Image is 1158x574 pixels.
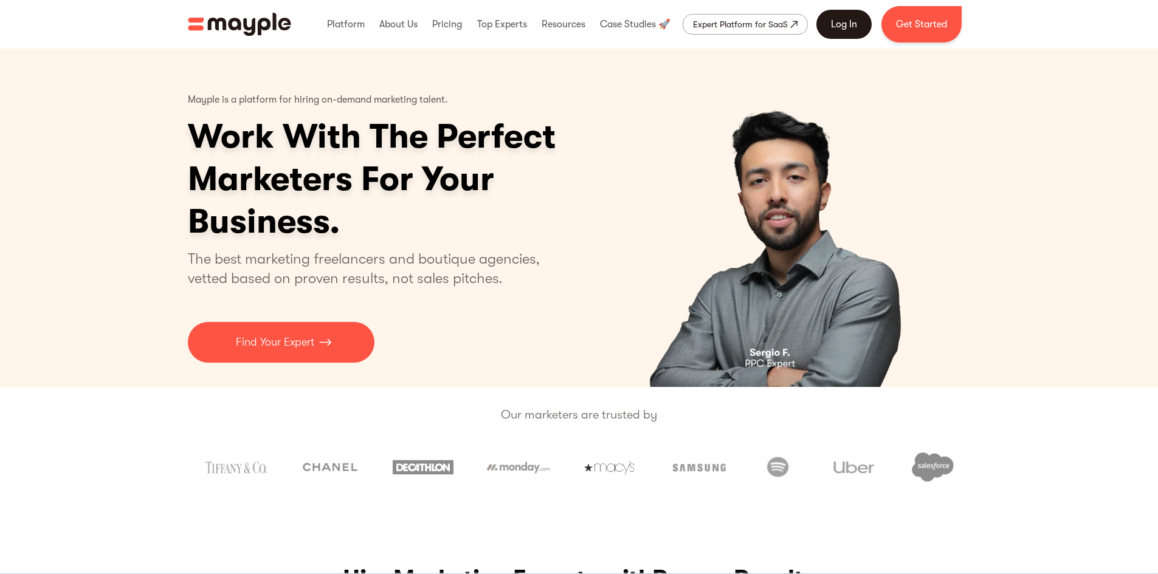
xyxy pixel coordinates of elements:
p: The best marketing freelancers and boutique agencies, vetted based on proven results, not sales p... [188,249,554,288]
a: Get Started [881,6,962,43]
div: 1 of 4 [591,49,971,387]
div: Expert Platform for SaaS [693,17,788,32]
div: Platform [324,5,368,44]
h1: Work With The Perfect Marketers For Your Business. [188,115,650,243]
img: Mayple logo [188,13,291,36]
a: Find Your Expert [188,322,374,363]
div: About Us [376,5,421,44]
div: Top Experts [474,5,530,44]
a: Log In [816,10,872,39]
p: Find Your Expert [236,334,314,350]
div: carousel [591,49,971,387]
a: Expert Platform for SaaS [683,14,808,35]
div: Pricing [429,5,465,44]
div: Resources [539,5,588,44]
a: home [188,13,291,36]
p: Mayple is a platform for hiring on-demand marketing talent. [188,85,448,115]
